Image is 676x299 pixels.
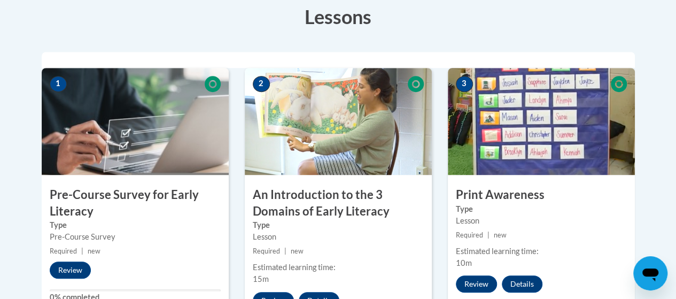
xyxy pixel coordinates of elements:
span: Required [253,247,280,255]
span: 3 [456,76,473,92]
span: | [487,231,489,239]
span: new [494,231,507,239]
label: Type [456,203,627,215]
span: | [284,247,286,255]
div: Lesson [456,215,627,227]
h3: Lessons [42,3,635,30]
button: Review [50,262,91,279]
img: Course Image [245,68,432,175]
img: Course Image [448,68,635,175]
span: new [88,247,100,255]
div: Pre-Course Survey [50,231,221,243]
iframe: Button to launch messaging window [633,256,667,290]
span: 1 [50,76,67,92]
img: Course Image [42,68,229,175]
label: Type [253,219,424,231]
span: Required [50,247,77,255]
span: 15m [253,274,269,283]
span: Required [456,231,483,239]
span: 10m [456,258,472,267]
button: Review [456,275,497,293]
span: 2 [253,76,270,92]
div: Lesson [253,231,424,243]
label: Type [50,219,221,231]
h3: Pre-Course Survey for Early Literacy [42,187,229,220]
button: Details [502,275,542,293]
span: | [81,247,83,255]
h3: Print Awareness [448,187,635,203]
div: Estimated learning time: [456,246,627,257]
span: new [291,247,304,255]
h3: An Introduction to the 3 Domains of Early Literacy [245,187,432,220]
div: Estimated learning time: [253,262,424,273]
